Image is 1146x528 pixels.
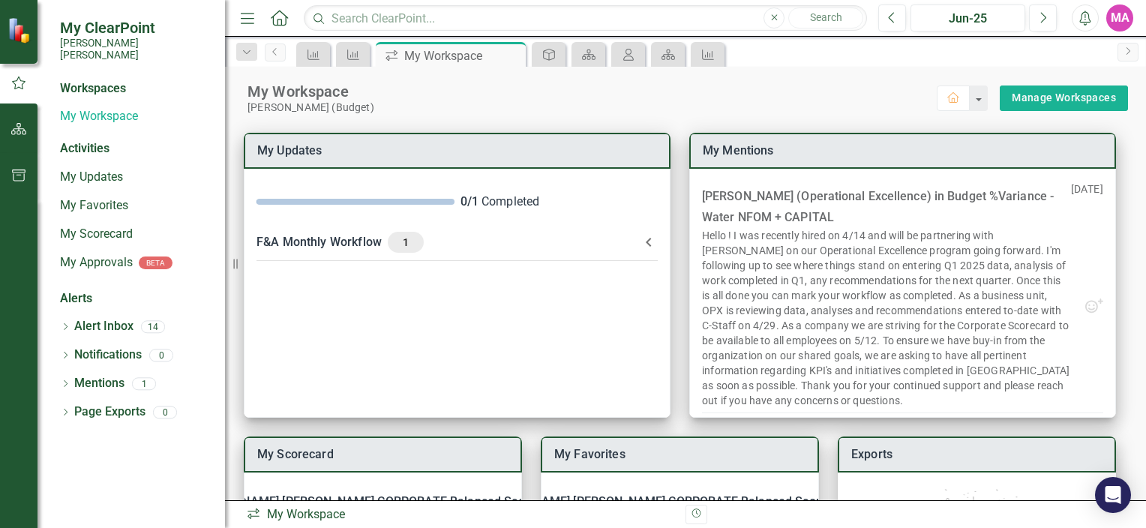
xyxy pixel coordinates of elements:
[256,232,640,253] div: F&A Monthly Workflow
[916,10,1020,28] div: Jun-25
[460,193,658,211] div: Completed
[910,4,1025,31] button: Jun-25
[304,5,867,31] input: Search ClearPoint...
[60,197,210,214] a: My Favorites
[74,403,145,421] a: Page Exports
[460,193,478,211] div: 0 / 1
[810,11,842,23] span: Search
[60,226,210,243] a: My Scorecard
[60,37,210,61] small: [PERSON_NAME] [PERSON_NAME]
[478,491,851,512] div: [PERSON_NAME] [PERSON_NAME] CORPORATE Balanced Scorecard
[1106,4,1133,31] button: MA
[74,375,124,392] a: Mentions
[7,17,34,43] img: ClearPoint Strategy
[1012,88,1116,107] a: Manage Workspaces
[702,186,1071,228] div: [PERSON_NAME] (Operational Excellence) in
[132,377,156,390] div: 1
[541,485,818,518] div: [PERSON_NAME] [PERSON_NAME] CORPORATE Balanced Scorecard
[851,447,892,461] a: Exports
[244,223,670,262] div: F&A Monthly Workflow1
[1071,181,1103,297] p: [DATE]
[141,320,165,333] div: 14
[394,235,418,249] span: 1
[246,506,674,523] div: My Workspace
[404,46,522,65] div: My Workspace
[60,254,133,271] a: My Approvals
[1000,85,1128,111] button: Manage Workspaces
[153,406,177,418] div: 0
[60,290,210,307] div: Alerts
[60,140,210,157] div: Activities
[187,491,560,512] div: [PERSON_NAME] [PERSON_NAME] CORPORATE Balanced Scorecard
[139,256,172,269] div: BETA
[1000,85,1128,111] div: split button
[60,19,210,37] span: My ClearPoint
[554,447,625,461] a: My Favorites
[702,228,1071,408] div: Hello ! I was recently hired on 4/14 and will be partnering with [PERSON_NAME] on our Operational...
[244,485,521,518] div: [PERSON_NAME] [PERSON_NAME] CORPORATE Balanced Scorecard
[247,101,937,114] div: [PERSON_NAME] (Budget)
[60,169,210,186] a: My Updates
[149,349,173,361] div: 0
[1095,477,1131,513] div: Open Intercom Messenger
[74,318,133,335] a: Alert Inbox
[74,346,142,364] a: Notifications
[60,80,126,97] div: Workspaces
[60,108,210,125] a: My Workspace
[257,447,334,461] a: My Scorecard
[703,143,774,157] a: My Mentions
[257,143,322,157] a: My Updates
[247,82,937,101] div: My Workspace
[788,7,863,28] button: Search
